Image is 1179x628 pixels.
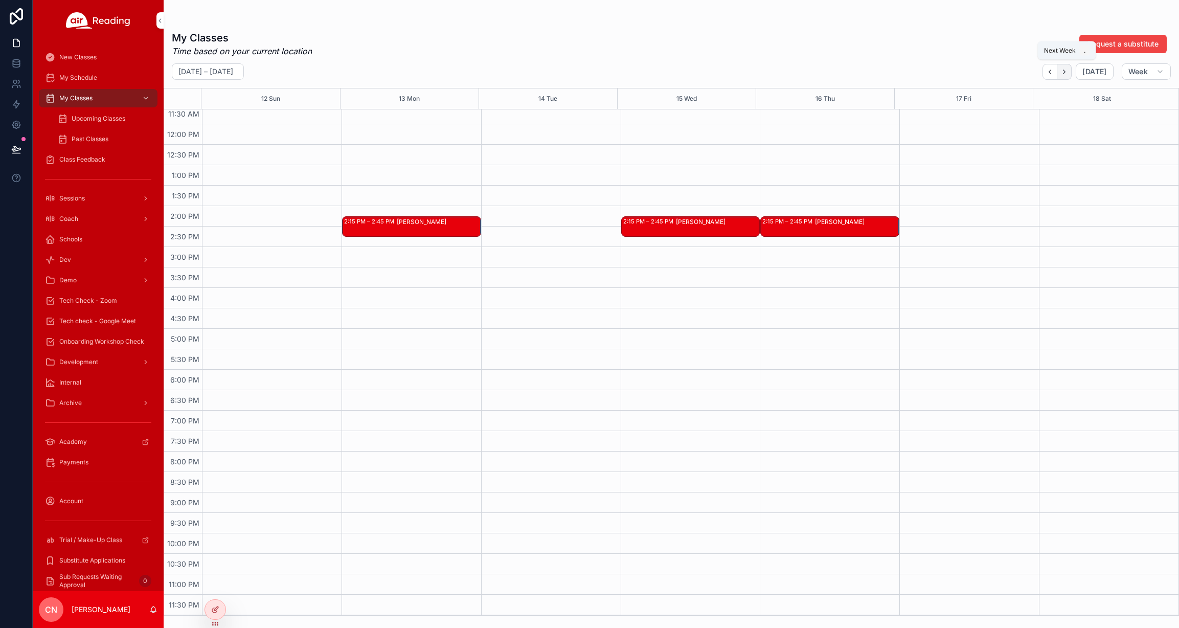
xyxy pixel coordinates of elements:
span: 4:00 PM [168,294,202,302]
button: 14 Tue [538,88,557,109]
span: . [1081,47,1089,55]
a: Demo [39,271,157,289]
span: Dev [59,256,71,264]
span: 2:30 PM [168,232,202,241]
a: Academy [39,433,157,451]
button: 17 Fri [956,88,971,109]
span: 8:00 PM [168,457,202,466]
span: 12:00 PM [165,130,202,139]
span: 10:00 PM [165,539,202,548]
button: Week [1122,63,1171,80]
span: Schools [59,235,82,243]
span: 1:00 PM [169,171,202,180]
span: Coach [59,215,78,223]
span: Upcoming Classes [72,115,125,123]
span: Class Feedback [59,155,105,164]
span: Week [1128,67,1148,76]
h1: My Classes [172,31,312,45]
a: Class Feedback [39,150,157,169]
span: 4:30 PM [168,314,202,323]
a: Internal [39,373,157,392]
a: Tech check - Google Meet [39,312,157,330]
a: My Schedule [39,69,157,87]
button: Next [1057,64,1072,80]
button: 12 Sun [261,88,280,109]
span: Tech check - Google Meet [59,317,136,325]
div: 2:15 PM – 2:45 PM[PERSON_NAME] [343,217,481,236]
button: 16 Thu [815,88,835,109]
span: Archive [59,399,82,407]
p: [PERSON_NAME] [72,604,130,615]
div: 2:15 PM – 2:45 PM [623,217,676,226]
img: App logo [66,12,130,29]
a: Tech Check - Zoom [39,291,157,310]
button: 13 Mon [399,88,420,109]
span: Sessions [59,194,85,203]
span: 11:30 AM [166,109,202,118]
span: Trial / Make-Up Class [59,536,122,544]
div: [PERSON_NAME] [397,218,480,226]
span: [DATE] [1082,67,1106,76]
a: My Classes [39,89,157,107]
a: Sessions [39,189,157,208]
span: Next Week [1044,47,1076,55]
div: 2:15 PM – 2:45 PM [762,217,815,226]
span: Development [59,358,98,366]
button: Request a substitute [1079,35,1167,53]
span: 11:00 PM [166,580,202,589]
a: Past Classes [51,130,157,148]
button: 18 Sat [1093,88,1111,109]
span: 7:30 PM [168,437,202,445]
a: Trial / Make-Up Class [39,531,157,549]
span: Tech Check - Zoom [59,297,117,305]
div: [PERSON_NAME] [815,218,898,226]
div: scrollable content [33,41,164,591]
a: Upcoming Classes [51,109,157,128]
a: New Classes [39,48,157,66]
span: Internal [59,378,81,387]
span: My Schedule [59,74,97,82]
span: Account [59,497,83,505]
a: Schools [39,230,157,249]
span: 3:00 PM [168,253,202,261]
span: 3:30 PM [168,273,202,282]
span: Sub Requests Waiting Approval [59,573,135,589]
span: 2:00 PM [168,212,202,220]
span: Past Classes [72,135,108,143]
button: 15 Wed [676,88,697,109]
span: 5:00 PM [168,334,202,343]
span: 6:30 PM [168,396,202,405]
a: Archive [39,394,157,412]
a: Account [39,492,157,510]
em: Time based on your current location [172,45,312,57]
span: 1:30 PM [169,191,202,200]
span: 7:00 PM [168,416,202,425]
span: Demo [59,276,77,284]
span: New Classes [59,53,97,61]
div: 0 [139,575,151,587]
a: Sub Requests Waiting Approval0 [39,572,157,590]
a: Development [39,353,157,371]
div: 2:15 PM – 2:45 PM [344,217,397,226]
div: 2:15 PM – 2:45 PM[PERSON_NAME] [761,217,899,236]
div: [PERSON_NAME] [676,218,759,226]
span: 6:00 PM [168,375,202,384]
span: 9:00 PM [168,498,202,507]
span: Academy [59,438,87,446]
a: Payments [39,453,157,472]
span: 5:30 PM [168,355,202,364]
span: Substitute Applications [59,556,125,565]
span: 10:30 PM [165,559,202,568]
button: [DATE] [1076,63,1113,80]
span: 11:30 PM [166,600,202,609]
h2: [DATE] – [DATE] [178,66,233,77]
span: Request a substitute [1087,39,1159,49]
a: Coach [39,210,157,228]
span: 8:30 PM [168,478,202,486]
